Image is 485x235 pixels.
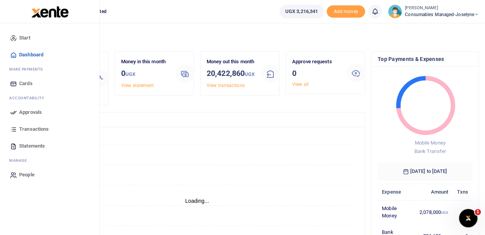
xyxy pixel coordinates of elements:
[378,184,415,200] th: Expense
[276,5,327,18] li: Wallet ballance
[6,30,93,46] a: Start
[327,5,365,18] li: Toup your wallet
[292,67,340,79] h3: 0
[292,58,340,66] p: Approve requests
[121,83,154,88] a: View statement
[279,5,324,18] a: UGX 3,216,341
[13,66,43,72] span: ake Payments
[245,71,255,77] small: UGX
[285,8,318,15] span: UGX 3,216,341
[292,82,309,87] a: View all
[405,11,479,18] span: Consumables managed-Joselyne
[6,121,93,138] a: Transactions
[19,51,43,59] span: Dashboard
[19,34,30,42] span: Start
[475,209,481,215] span: 1
[378,55,472,63] h4: Top Payments & Expenses
[19,171,35,179] span: People
[185,198,209,204] text: Loading...
[6,92,93,104] li: Ac
[207,83,245,88] a: View transactions
[327,5,365,18] span: Add money
[441,210,448,215] small: UGX
[6,46,93,63] a: Dashboard
[327,8,365,14] a: Add money
[378,162,472,181] h6: [DATE] to [DATE]
[452,200,472,224] td: 2
[414,140,445,146] span: Mobile Money
[207,58,255,66] p: Money out this month
[459,209,477,227] iframe: Intercom live chat
[6,166,93,183] a: People
[6,138,93,154] a: Statements
[31,6,69,18] img: logo-large
[378,200,415,224] td: Mobile Money
[414,148,446,154] span: Bank Transfer
[121,58,169,66] p: Money in this month
[19,108,42,116] span: Approvals
[452,184,472,200] th: Txns
[388,5,402,18] img: profile-user
[29,33,479,41] h4: Hello Pricillah
[19,80,33,87] span: Cards
[415,184,453,200] th: Amount
[207,67,255,80] h3: 20,422,860
[121,67,169,80] h3: 0
[388,5,479,18] a: profile-user [PERSON_NAME] Consumables managed-Joselyne
[125,71,135,77] small: UGX
[6,63,93,75] li: M
[6,75,93,92] a: Cards
[19,142,45,150] span: Statements
[31,8,69,14] a: logo-small logo-large logo-large
[405,5,479,12] small: [PERSON_NAME]
[6,154,93,166] li: M
[19,125,49,133] span: Transactions
[6,104,93,121] a: Approvals
[36,115,358,124] h4: Transactions Overview
[415,200,453,224] td: 2,078,000
[13,158,27,163] span: anage
[15,95,44,101] span: countability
